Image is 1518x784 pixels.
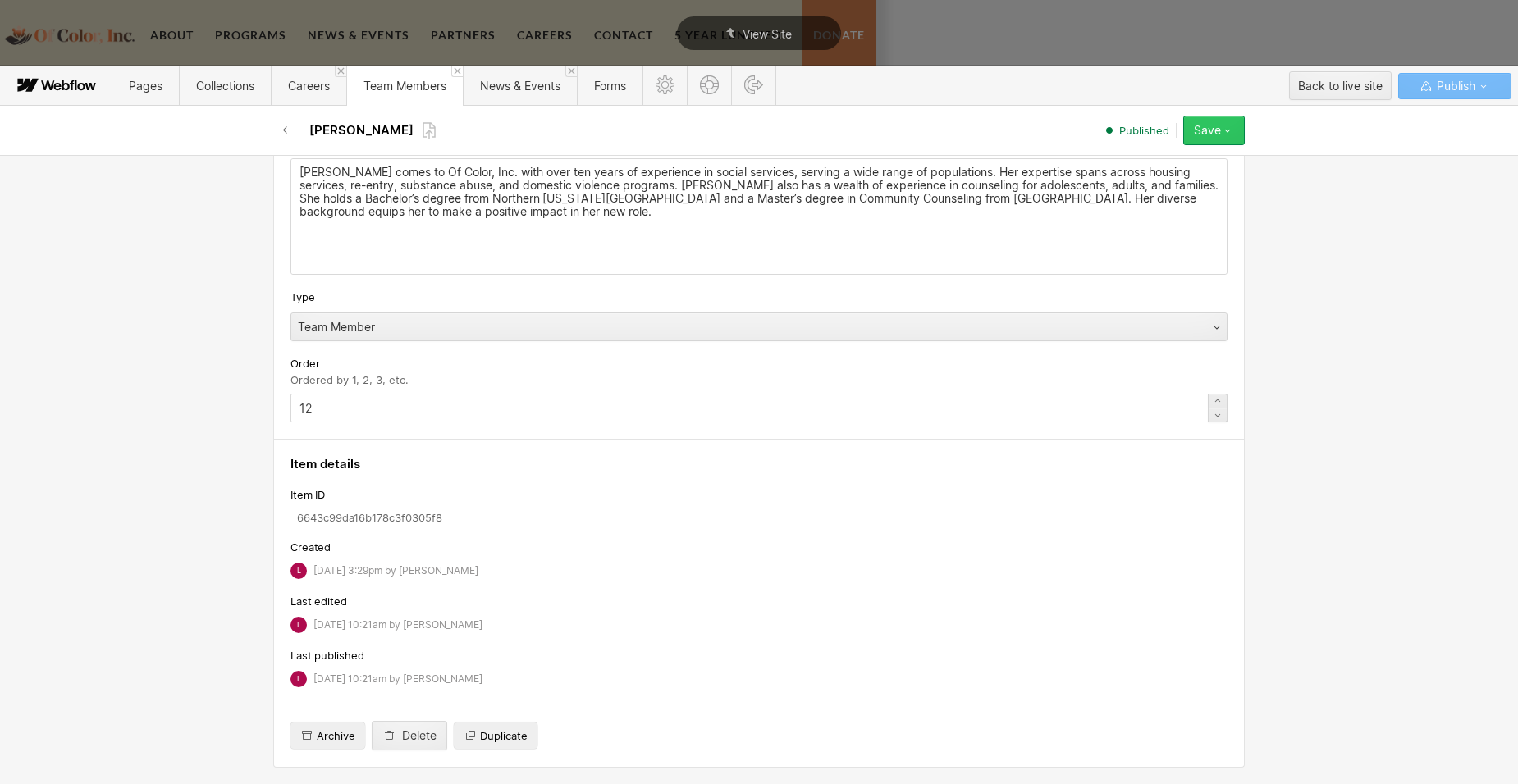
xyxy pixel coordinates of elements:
a: Close 'Careers' tab [335,66,346,77]
span: Item ID [290,487,325,502]
span: Created [290,540,331,554]
button: Back to live site [1289,71,1392,100]
button: Publish [1398,73,1511,99]
div: [DATE] 10:21am by [PERSON_NAME] [313,619,482,631]
span: Last published [290,648,363,663]
span: Last edited [290,594,347,609]
span: Careers [288,79,330,93]
div: Save [1194,124,1221,137]
button: Save [1183,116,1245,145]
span: Duplicate [480,728,528,743]
div: Team Member [291,314,1194,340]
button: Archive [290,722,365,749]
p: [PERSON_NAME] comes to Of Color, Inc. with over ten years of experience in social services, servi... [299,166,1219,218]
button: Duplicate [454,722,537,749]
span: Team Members [363,79,446,93]
span: Order [290,356,319,371]
h4: Item details [290,456,1228,472]
span: Pages [129,79,162,93]
span: Archive [317,728,355,743]
div: [DATE] 3:29pm by [PERSON_NAME] [313,565,478,577]
span: 6643c99da16b178c3f0305f8 [297,510,442,525]
a: Close 'Team Members' tab [451,66,463,77]
span: Type [290,289,315,304]
div: [DATE] 10:21am by [PERSON_NAME] [313,673,482,685]
button: Delete [372,721,447,750]
span: Published [1119,123,1169,138]
h2: [PERSON_NAME] [309,122,414,139]
span: Ordered by 1, 2, 3, etc. [290,373,409,386]
div: Delete [402,729,437,742]
span: Publish [1433,74,1475,98]
span: Forms [594,79,626,93]
span: View Site [743,27,792,41]
span: Collections [196,79,254,93]
a: Close 'News & Events' tab [565,66,577,77]
div: Back to live site [1298,74,1383,98]
span: News & Events [480,79,560,93]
